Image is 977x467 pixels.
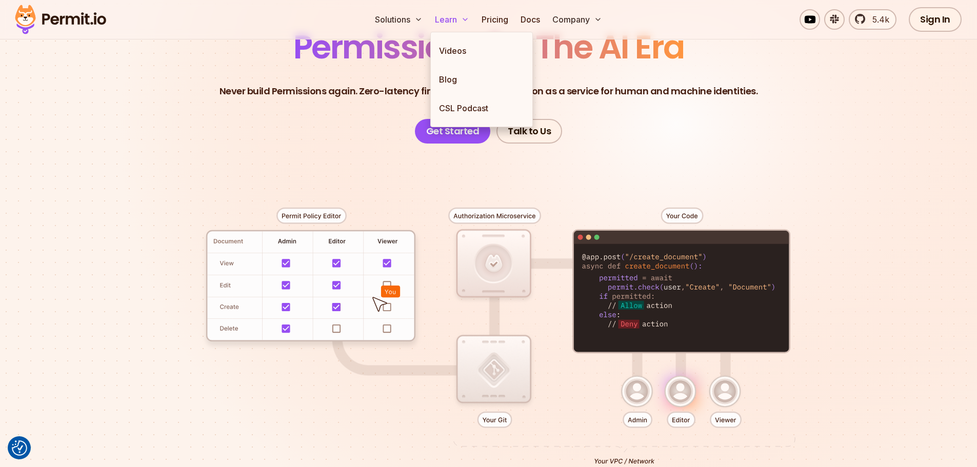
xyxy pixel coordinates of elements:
img: Revisit consent button [12,440,27,456]
button: Consent Preferences [12,440,27,456]
a: Sign In [909,7,962,32]
a: Pricing [477,9,512,30]
a: Blog [431,65,532,94]
button: Learn [431,9,473,30]
a: Get Started [415,119,491,144]
a: CSL Podcast [431,94,532,123]
span: 5.4k [866,13,889,26]
a: Docs [516,9,544,30]
a: Videos [431,36,532,65]
button: Company [548,9,606,30]
a: Talk to Us [496,119,562,144]
img: Permit logo [10,2,111,37]
span: Permissions for The AI Era [293,24,684,70]
a: 5.4k [849,9,896,30]
p: Never build Permissions again. Zero-latency fine-grained authorization as a service for human and... [220,84,758,98]
button: Solutions [371,9,427,30]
